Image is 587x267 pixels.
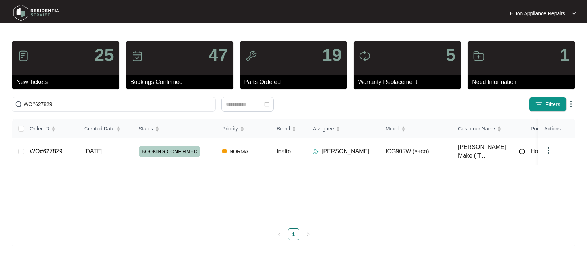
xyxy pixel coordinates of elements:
p: [PERSON_NAME] [322,147,370,156]
img: icon [131,50,143,62]
th: Created Date [78,119,133,138]
img: icon [473,50,485,62]
p: Hilton Appliance Repairs [510,10,565,17]
span: [PERSON_NAME] Make ( T... [458,143,515,160]
p: 19 [322,46,342,64]
p: 25 [94,46,114,64]
span: Assignee [313,125,334,133]
p: New Tickets [16,78,119,86]
p: 1 [560,46,570,64]
th: Order ID [24,119,78,138]
span: BOOKING CONFIRMED [139,146,200,157]
span: NORMAL [227,147,254,156]
img: Info icon [519,149,525,154]
th: Priority [216,119,271,138]
p: Warranty Replacement [358,78,461,86]
th: Assignee [307,119,380,138]
span: left [277,232,281,236]
span: Customer Name [458,125,495,133]
a: 1 [288,229,299,240]
img: dropdown arrow [544,146,553,155]
p: Bookings Confirmed [130,78,233,86]
img: dropdown arrow [567,100,575,108]
th: Actions [538,119,575,138]
p: Need Information [472,78,575,86]
span: Created Date [84,125,114,133]
button: right [302,228,314,240]
span: right [306,232,310,236]
img: dropdown arrow [572,12,576,15]
li: Next Page [302,228,314,240]
td: ICG905W (s+co) [380,138,452,165]
span: Status [139,125,153,133]
img: icon [245,50,257,62]
th: Model [380,119,452,138]
img: Vercel Logo [222,149,227,153]
th: Customer Name [452,119,525,138]
span: Inalto [277,148,291,154]
p: 5 [446,46,456,64]
img: search-icon [15,101,22,108]
span: Priority [222,125,238,133]
span: Order ID [30,125,49,133]
th: Brand [271,119,307,138]
span: Home Assist [531,148,563,154]
a: WO#627829 [30,148,62,154]
span: Filters [545,101,560,108]
p: 47 [208,46,228,64]
p: Parts Ordered [244,78,347,86]
li: 1 [288,228,299,240]
img: residentia service logo [11,2,62,24]
img: filter icon [535,101,542,108]
span: Model [386,125,399,133]
span: Purchased From [531,125,568,133]
li: Previous Page [273,228,285,240]
input: Search by Order Id, Assignee Name, Customer Name, Brand and Model [24,100,212,108]
th: Status [133,119,216,138]
img: icon [17,50,29,62]
button: filter iconFilters [529,97,567,112]
button: left [273,228,285,240]
span: Brand [277,125,290,133]
span: [DATE] [84,148,102,154]
img: Assigner Icon [313,149,319,154]
img: icon [359,50,371,62]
